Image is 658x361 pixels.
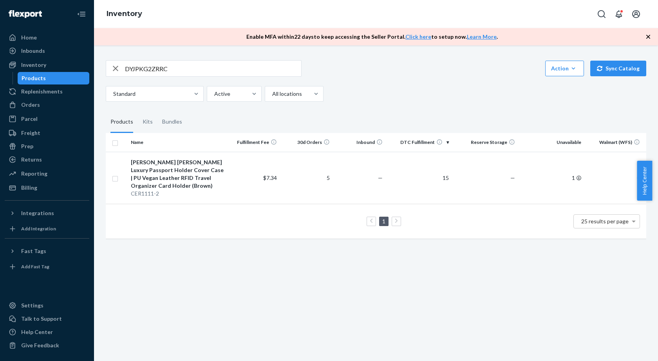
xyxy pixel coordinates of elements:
[608,338,650,357] iframe: Opens a widget where you can chat to one of our agents
[131,158,224,190] div: [PERSON_NAME] [PERSON_NAME] Luxury Passport Holder Cover Case | PU Vegan Leather RFID Travel Orga...
[5,140,89,153] a: Prep
[21,225,56,232] div: Add Integration
[21,302,43,309] div: Settings
[74,6,89,22] button: Close Navigation
[128,133,227,152] th: Name
[590,61,646,76] button: Sync Catalog
[581,218,629,225] span: 25 results per page
[162,111,182,133] div: Bundles
[107,9,142,18] a: Inventory
[386,152,452,204] td: 15
[5,326,89,338] a: Help Center
[271,90,272,98] input: All locations
[21,170,47,178] div: Reporting
[5,245,89,257] button: Fast Tags
[227,133,280,152] th: Fulfillment Fee
[518,133,584,152] th: Unavailable
[213,90,214,98] input: Active
[112,90,113,98] input: Standard
[584,133,646,152] th: Walmart (WFS)
[5,127,89,139] a: Freight
[21,61,46,69] div: Inventory
[467,33,497,40] a: Learn More
[110,111,133,133] div: Products
[5,207,89,219] button: Integrations
[5,299,89,312] a: Settings
[378,174,383,181] span: —
[594,6,609,22] button: Open Search Box
[5,223,89,235] a: Add Integration
[5,181,89,194] a: Billing
[9,10,42,18] img: Flexport logo
[5,85,89,98] a: Replenishments
[5,31,89,44] a: Home
[5,45,89,57] a: Inbounds
[628,6,644,22] button: Open account menu
[381,218,387,225] a: Page 1 is your current page
[611,6,627,22] button: Open notifications
[21,263,49,270] div: Add Fast Tag
[18,72,90,84] a: Products
[637,161,652,201] button: Help Center
[21,88,63,95] div: Replenishments
[545,61,584,76] button: Action
[5,153,89,166] a: Returns
[551,65,578,72] div: Action
[5,260,89,273] a: Add Fast Tag
[21,315,62,323] div: Talk to Support
[510,174,515,181] span: —
[246,33,498,41] p: Enable MFA within 22 days to keep accessing the Seller Portal. to setup now. .
[280,133,333,152] th: 30d Orders
[5,99,89,111] a: Orders
[21,34,37,41] div: Home
[5,313,89,325] button: Talk to Support
[333,133,386,152] th: Inbound
[5,113,89,125] a: Parcel
[21,101,40,109] div: Orders
[5,167,89,180] a: Reporting
[21,129,40,137] div: Freight
[452,133,518,152] th: Reserve Storage
[21,209,54,217] div: Integrations
[584,152,646,204] td: 0
[22,74,46,82] div: Products
[21,247,46,255] div: Fast Tags
[263,174,277,181] span: $7.34
[21,47,45,55] div: Inbounds
[21,142,33,150] div: Prep
[280,152,333,204] td: 5
[5,59,89,71] a: Inventory
[143,111,153,133] div: Kits
[5,339,89,352] button: Give Feedback
[21,328,53,336] div: Help Center
[518,152,584,204] td: 1
[21,115,38,123] div: Parcel
[21,184,37,192] div: Billing
[21,156,42,163] div: Returns
[100,3,148,25] ol: breadcrumbs
[125,61,301,76] input: Search inventory by name or sku
[386,133,452,152] th: DTC Fulfillment
[405,33,431,40] a: Click here
[131,190,224,198] div: CER1111-2
[21,341,59,349] div: Give Feedback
